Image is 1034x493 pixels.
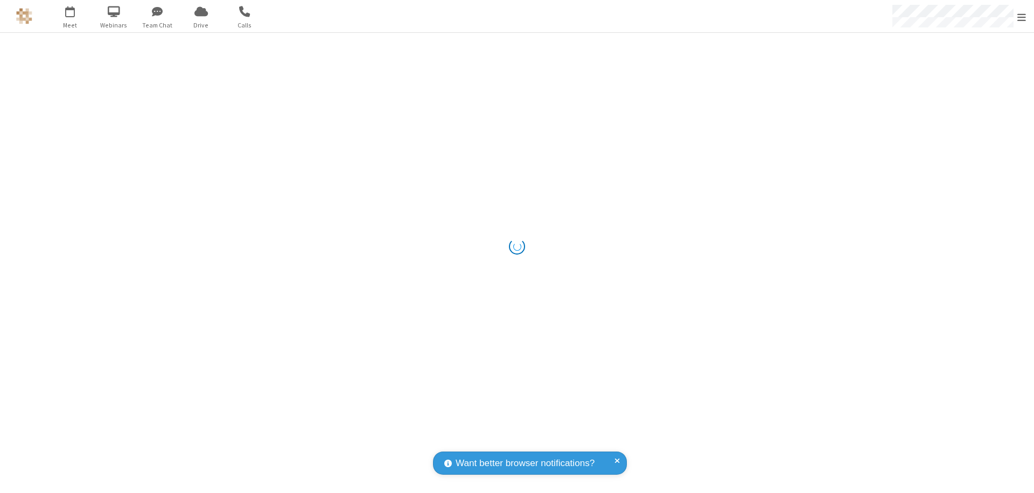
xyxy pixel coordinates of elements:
[94,20,134,30] span: Webinars
[181,20,221,30] span: Drive
[16,8,32,24] img: QA Selenium DO NOT DELETE OR CHANGE
[137,20,178,30] span: Team Chat
[225,20,265,30] span: Calls
[456,456,595,470] span: Want better browser notifications?
[50,20,90,30] span: Meet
